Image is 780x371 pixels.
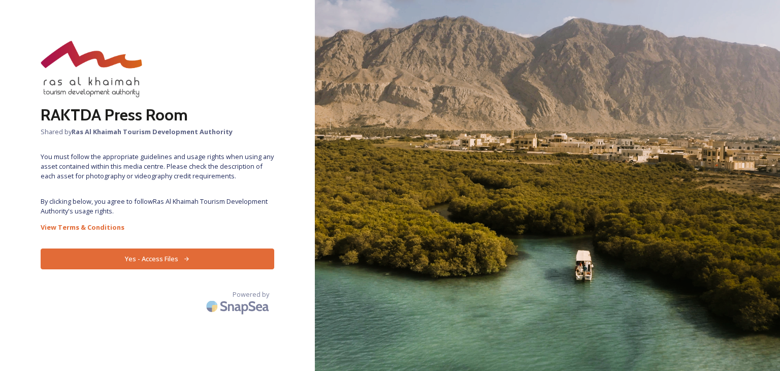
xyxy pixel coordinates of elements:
strong: View Terms & Conditions [41,223,124,232]
span: You must follow the appropriate guidelines and usage rights when using any asset contained within... [41,152,274,181]
img: SnapSea Logo [203,294,274,318]
span: Shared by [41,127,274,137]
a: View Terms & Conditions [41,221,274,233]
span: By clicking below, you agree to follow Ras Al Khaimah Tourism Development Authority 's usage rights. [41,197,274,216]
img: raktda_eng_new-stacked-logo_rgb.png [41,41,142,98]
h2: RAKTDA Press Room [41,103,274,127]
span: Powered by [233,290,269,299]
button: Yes - Access Files [41,249,274,269]
strong: Ras Al Khaimah Tourism Development Authority [72,127,233,136]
